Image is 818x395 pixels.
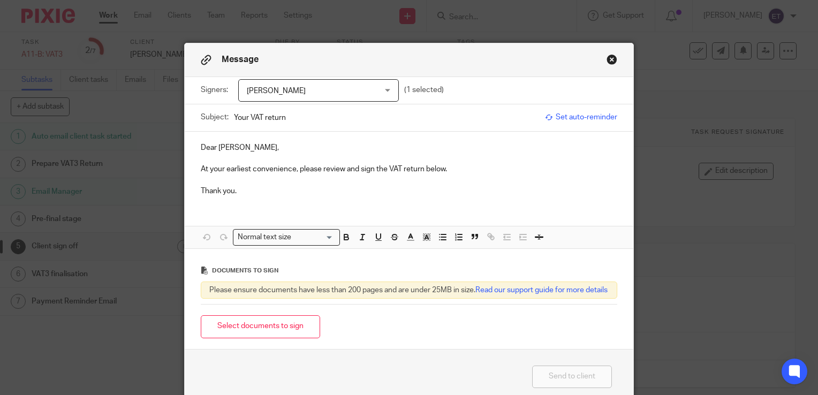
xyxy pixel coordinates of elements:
[545,112,617,123] span: Set auto-reminder
[295,232,334,243] input: Search for option
[201,315,320,338] button: Select documents to sign
[201,186,617,196] p: Thank you.
[212,268,278,274] span: Documents to sign
[404,85,444,95] p: (1 selected)
[532,366,612,389] button: Send to client
[201,282,617,299] div: Please ensure documents have less than 200 pages and are under 25MB in size.
[201,142,617,153] p: Dear [PERSON_NAME],
[201,112,229,123] label: Subject:
[201,85,233,95] label: Signers:
[233,229,340,246] div: Search for option
[236,232,294,243] span: Normal text size
[201,164,617,174] p: At your earliest convenience, please review and sign the VAT return below.
[247,87,306,95] span: [PERSON_NAME]
[475,286,608,294] a: Read our support guide for more details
